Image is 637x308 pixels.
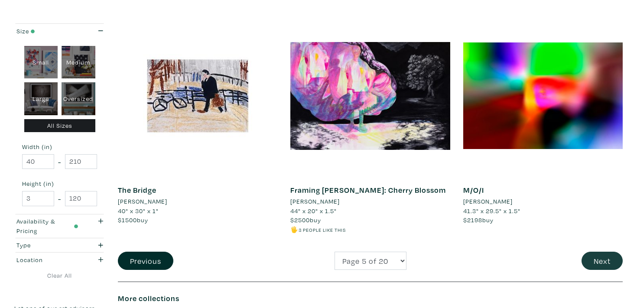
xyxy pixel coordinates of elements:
small: Height (in) [22,181,97,187]
li: [PERSON_NAME] [290,197,340,206]
div: Availability & Pricing [16,217,78,235]
span: 40" x 30" x 1" [118,207,159,215]
span: 41.3" x 29.5" x 1.5" [463,207,520,215]
span: 44" x 20" x 1.5" [290,207,337,215]
a: [PERSON_NAME] [118,197,277,206]
a: Clear All [14,271,105,280]
a: The Bridge [118,185,156,195]
div: Location [16,255,78,265]
a: Framing [PERSON_NAME]: Cherry Blossom [290,185,446,195]
span: buy [290,216,321,224]
span: $1500 [118,216,137,224]
button: Previous [118,252,173,270]
span: $2500 [290,216,310,224]
a: M/O/I [463,185,484,195]
div: Small [24,46,58,79]
button: Size [14,24,105,38]
div: Large [24,82,58,115]
div: All Sizes [24,119,95,133]
div: Oversized [62,82,95,115]
h6: More collections [118,294,623,303]
li: [PERSON_NAME] [118,197,167,206]
small: 3 people like this [299,227,346,233]
span: - [58,156,61,168]
li: [PERSON_NAME] [463,197,513,206]
a: [PERSON_NAME] [463,197,623,206]
button: Location [14,253,105,267]
button: Availability & Pricing [14,214,105,238]
span: - [58,193,61,204]
button: Type [14,238,105,253]
small: Width (in) [22,144,97,150]
li: 🖐️ [290,225,450,234]
div: Type [16,240,78,250]
span: buy [463,216,494,224]
span: buy [118,216,148,224]
div: Size [16,26,78,36]
button: Next [582,252,623,270]
a: [PERSON_NAME] [290,197,450,206]
div: Medium [62,46,95,79]
span: $2198 [463,216,482,224]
